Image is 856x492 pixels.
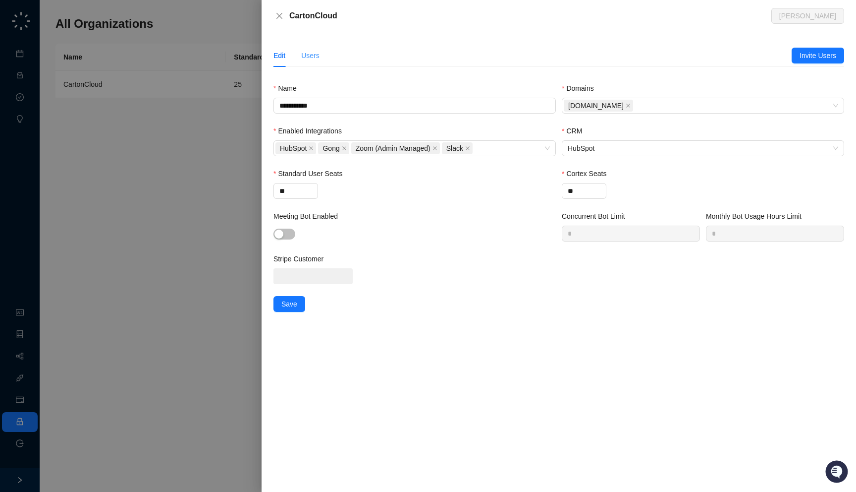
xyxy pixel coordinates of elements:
[564,100,633,112] span: cartoncloud.com
[432,146,437,151] span: close
[70,163,120,171] a: Powered byPylon
[301,50,320,61] div: Users
[41,135,80,153] a: 📶Status
[309,146,314,151] span: close
[20,139,37,149] span: Docs
[562,211,632,222] label: Concurrent Bot Limit
[562,125,589,136] label: CRM
[168,93,180,105] button: Start new chat
[34,90,162,100] div: Start new chat
[273,50,285,61] div: Edit
[465,146,470,151] span: close
[273,98,556,114] input: Name
[351,142,440,154] span: Zoom (Admin Managed)
[442,142,473,154] span: Slack
[273,83,304,94] label: Name
[626,103,631,108] span: close
[824,459,851,486] iframe: Open customer support
[273,253,330,264] label: Stripe Customer
[446,143,463,154] span: Slack
[706,226,844,241] input: Monthly Bot Usage Hours Limit
[800,50,836,61] span: Invite Users
[568,100,624,111] span: [DOMAIN_NAME]
[34,100,125,108] div: We're available if you need us!
[792,48,844,63] button: Invite Users
[10,40,180,56] p: Welcome 👋
[280,143,307,154] span: HubSpot
[10,10,30,30] img: Swyft AI
[275,12,283,20] span: close
[273,168,349,179] label: Standard User Seats
[281,299,297,309] span: Save
[54,139,76,149] span: Status
[273,10,285,22] button: Close
[273,296,305,312] button: Save
[10,140,18,148] div: 📚
[562,168,613,179] label: Cortex Seats
[6,135,41,153] a: 📚Docs
[562,184,606,198] input: Cortex Seats
[10,56,180,71] h2: How can we help?
[322,143,339,154] span: Gong
[562,226,699,241] input: Concurrent Bot Limit
[273,125,349,136] label: Enabled Integrations
[275,142,316,154] span: HubSpot
[562,83,601,94] label: Domains
[273,229,295,240] button: Meeting Bot Enabled
[274,184,318,198] input: Standard User Seats
[45,140,53,148] div: 📶
[273,211,345,222] label: Meeting Bot Enabled
[568,141,838,156] span: HubSpot
[475,145,477,152] input: Enabled Integrations
[356,143,430,154] span: Zoom (Admin Managed)
[10,90,28,108] img: 5124521997842_fc6d7dfcefe973c2e489_88.png
[635,102,637,110] input: Domains
[289,10,771,22] div: CartonCloud
[318,142,349,154] span: Gong
[706,211,808,222] label: Monthly Bot Usage Hours Limit
[99,163,120,171] span: Pylon
[771,8,844,24] button: [PERSON_NAME]
[342,146,347,151] span: close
